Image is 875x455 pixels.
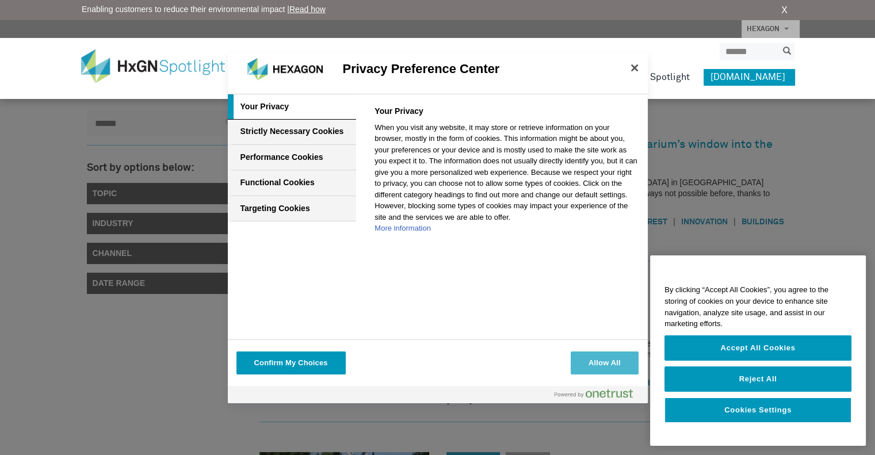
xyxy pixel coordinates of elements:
[228,52,648,403] div: Preference center
[742,20,800,38] a: HEXAGON
[369,122,643,234] p: When you visit any website, it may store or retrieve information on your browser, mostly in the f...
[571,351,639,374] button: Allow All
[369,106,429,116] h4: Your Privacy
[236,351,346,374] button: Confirm My Choices
[555,389,633,398] img: Powered by OneTrust Opens in a new Tab
[781,3,788,17] a: X
[289,5,326,14] a: Read how
[375,224,431,232] a: More information about your privacy, opens in a new tab
[704,69,794,85] a: [DOMAIN_NAME]
[664,366,851,392] button: Reject All
[234,58,337,81] div: Company Logo
[228,52,648,403] div: Privacy Preference Center
[664,335,851,361] button: Accept All Cookies
[650,255,866,446] div: Cookie banner
[240,152,323,163] h3: Performance Cookies
[664,397,851,423] button: Cookies Settings
[555,389,642,403] a: Powered by OneTrust Opens in a new Tab
[81,49,242,83] img: HxGN Spotlight
[82,3,326,16] span: Enabling customers to reduce their environmental impact |
[650,278,866,335] div: By clicking “Accept All Cookies”, you agree to the storing of cookies on your device to enhance s...
[622,55,647,81] button: Close
[240,101,289,113] h3: Your Privacy
[240,126,344,137] h3: Strictly Necessary Cookies
[247,58,322,81] img: Company Logo
[228,94,357,339] div: Cookie Categories
[650,255,866,446] div: Privacy
[595,69,690,85] a: About HxGN Spotlight
[343,62,625,77] h2: Privacy Preference Center
[240,203,310,215] h3: Targeting Cookies
[240,177,315,189] h3: Functional Cookies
